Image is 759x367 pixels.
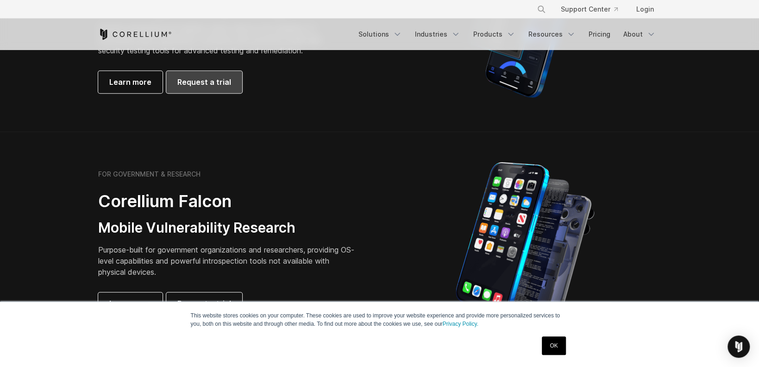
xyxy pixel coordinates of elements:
[553,1,625,18] a: Support Center
[468,26,521,43] a: Products
[109,298,151,309] span: Learn more
[166,71,242,93] a: Request a trial
[177,76,231,88] span: Request a trial
[618,26,661,43] a: About
[629,1,661,18] a: Login
[98,170,201,178] h6: FOR GOVERNMENT & RESEARCH
[583,26,616,43] a: Pricing
[191,311,569,328] p: This website stores cookies on your computer. These cookies are used to improve your website expe...
[109,76,151,88] span: Learn more
[98,191,358,212] h2: Corellium Falcon
[728,335,750,358] div: Open Intercom Messenger
[166,292,242,315] a: Request a trial
[409,26,466,43] a: Industries
[98,292,163,315] a: Learn more
[98,29,172,40] a: Corellium Home
[533,1,550,18] button: Search
[98,244,358,278] p: Purpose-built for government organizations and researchers, providing OS-level capabilities and p...
[526,1,661,18] div: Navigation Menu
[443,321,478,327] a: Privacy Policy.
[353,26,408,43] a: Solutions
[542,336,565,355] a: OK
[353,26,661,43] div: Navigation Menu
[177,298,231,309] span: Request a trial
[455,161,595,323] img: iPhone model separated into the mechanics used to build the physical device.
[98,71,163,93] a: Learn more
[98,219,358,237] h3: Mobile Vulnerability Research
[523,26,581,43] a: Resources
